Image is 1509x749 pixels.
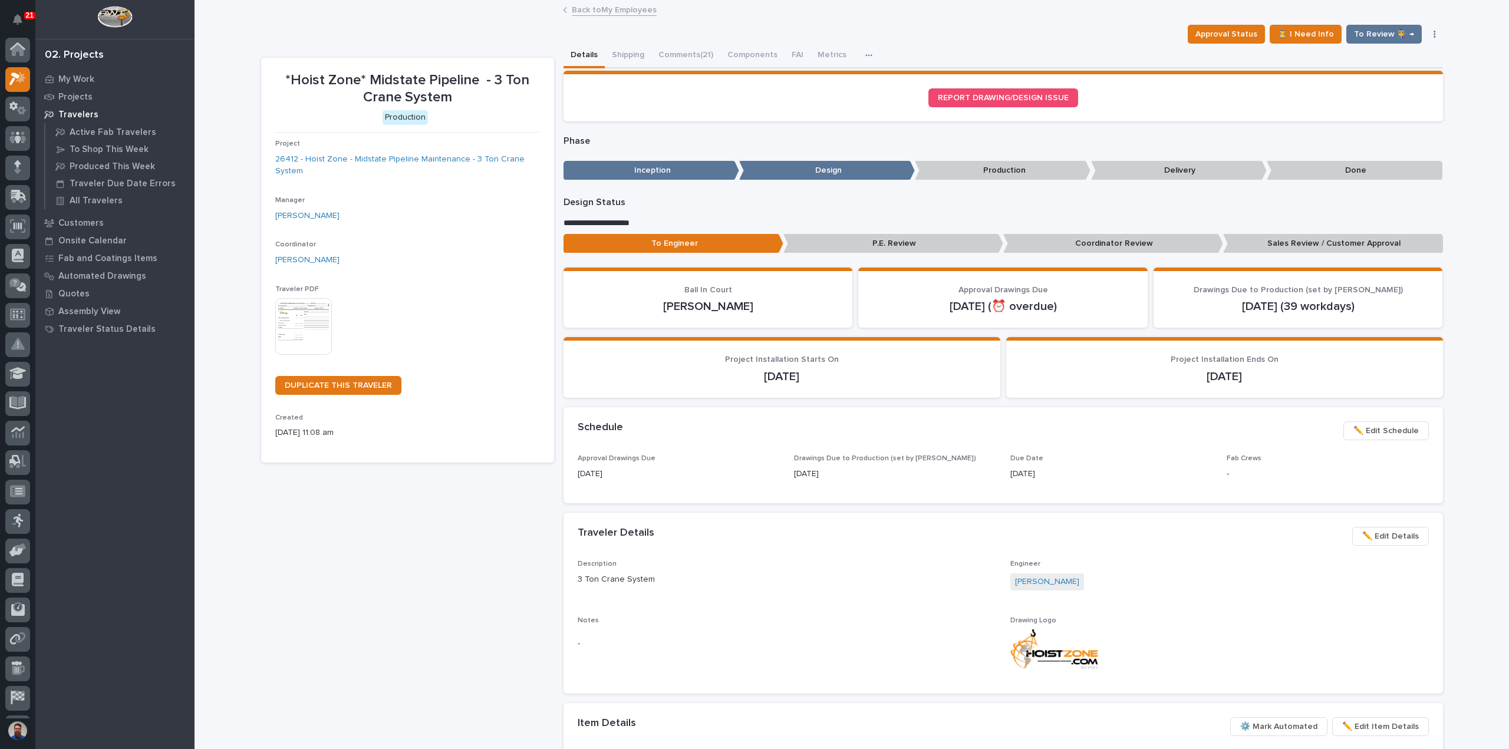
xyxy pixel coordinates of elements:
[45,175,195,192] a: Traveler Due Date Errors
[45,124,195,140] a: Active Fab Travelers
[383,110,428,125] div: Production
[720,44,785,68] button: Components
[58,306,120,317] p: Assembly View
[275,140,300,147] span: Project
[26,11,34,19] p: 21
[58,253,157,264] p: Fab and Coatings Items
[58,289,90,299] p: Quotes
[275,286,319,293] span: Traveler PDF
[564,161,739,180] p: Inception
[275,376,401,395] a: DUPLICATE THIS TRAVELER
[578,617,599,624] span: Notes
[725,355,839,364] span: Project Installation Starts On
[1010,560,1040,567] span: Engineer
[785,44,810,68] button: FAI
[58,324,156,335] p: Traveler Status Details
[70,179,176,189] p: Traveler Due Date Errors
[35,302,195,320] a: Assembly View
[15,14,30,33] div: Notifications21
[938,94,1069,102] span: REPORT DRAWING/DESIGN ISSUE
[45,158,195,174] a: Produced This Week
[1227,468,1429,480] p: -
[1240,720,1317,734] span: ⚙️ Mark Automated
[1230,717,1327,736] button: ⚙️ Mark Automated
[794,468,996,480] p: [DATE]
[1003,234,1223,253] p: Coordinator Review
[1223,234,1443,253] p: Sales Review / Customer Approval
[810,44,854,68] button: Metrics
[1171,355,1279,364] span: Project Installation Ends On
[564,197,1443,208] p: Design Status
[58,110,98,120] p: Travelers
[915,161,1090,180] p: Production
[1342,720,1419,734] span: ✏️ Edit Item Details
[58,74,94,85] p: My Work
[97,6,132,28] img: Workspace Logo
[958,286,1048,294] span: Approval Drawings Due
[578,717,636,730] h2: Item Details
[275,197,305,204] span: Manager
[58,92,93,103] p: Projects
[578,369,986,384] p: [DATE]
[564,44,605,68] button: Details
[275,241,316,248] span: Coordinator
[928,88,1078,107] a: REPORT DRAWING/DESIGN ISSUE
[1188,25,1265,44] button: Approval Status
[572,2,657,16] a: Back toMy Employees
[70,127,156,138] p: Active Fab Travelers
[5,718,30,743] button: users-avatar
[1194,286,1403,294] span: Drawings Due to Production (set by [PERSON_NAME])
[70,196,123,206] p: All Travelers
[1015,576,1079,588] a: [PERSON_NAME]
[70,144,149,155] p: To Shop This Week
[35,285,195,302] a: Quotes
[1010,617,1056,624] span: Drawing Logo
[1195,27,1257,41] span: Approval Status
[564,234,783,253] p: To Engineer
[1354,27,1414,41] span: To Review 👨‍🏭 →
[578,527,654,540] h2: Traveler Details
[578,299,839,314] p: [PERSON_NAME]
[58,236,127,246] p: Onsite Calendar
[35,267,195,285] a: Automated Drawings
[58,218,104,229] p: Customers
[564,136,1443,147] p: Phase
[578,468,780,480] p: [DATE]
[35,214,195,232] a: Customers
[285,381,392,390] span: DUPLICATE THIS TRAVELER
[1277,27,1334,41] span: ⏳ I Need Info
[275,414,303,421] span: Created
[35,232,195,249] a: Onsite Calendar
[1270,25,1342,44] button: ⏳ I Need Info
[578,560,617,567] span: Description
[1020,369,1429,384] p: [DATE]
[35,249,195,267] a: Fab and Coatings Items
[45,192,195,209] a: All Travelers
[872,299,1134,314] p: [DATE] (⏰ overdue)
[275,210,340,222] a: [PERSON_NAME]
[35,105,195,123] a: Travelers
[1352,527,1429,546] button: ✏️ Edit Details
[684,286,732,294] span: Ball In Court
[1010,468,1213,480] p: [DATE]
[5,7,30,32] button: Notifications
[578,421,623,434] h2: Schedule
[605,44,651,68] button: Shipping
[35,320,195,338] a: Traveler Status Details
[651,44,720,68] button: Comments (21)
[1267,161,1442,180] p: Done
[1168,299,1429,314] p: [DATE] (39 workdays)
[275,254,340,266] a: [PERSON_NAME]
[739,161,915,180] p: Design
[1091,161,1267,180] p: Delivery
[1332,717,1429,736] button: ✏️ Edit Item Details
[1010,629,1099,670] img: sRZ9kKi9yTK2mX3JSa1he-l5YfBEW3NVbWpD1VyGjSc
[45,49,104,62] div: 02. Projects
[1353,424,1419,438] span: ✏️ Edit Schedule
[783,234,1003,253] p: P.E. Review
[794,455,976,462] span: Drawings Due to Production (set by [PERSON_NAME])
[1346,25,1422,44] button: To Review 👨‍🏭 →
[35,70,195,88] a: My Work
[578,638,996,650] p: -
[275,153,540,178] a: 26412 - Hoist Zone - Midstate Pipeline Maintenance - 3 Ton Crane System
